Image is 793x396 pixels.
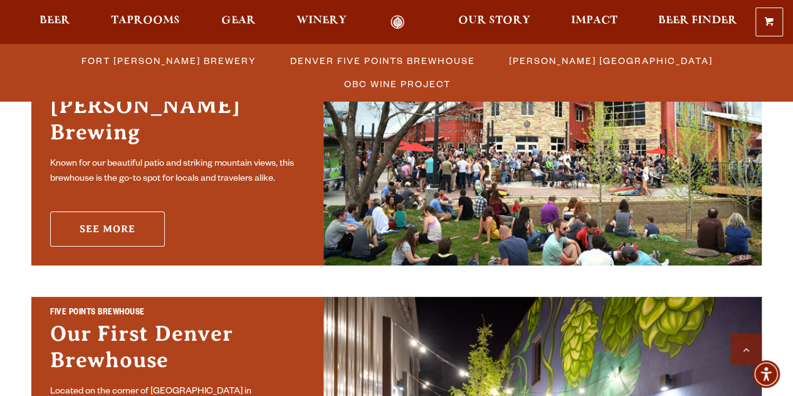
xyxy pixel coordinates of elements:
span: Impact [571,16,617,26]
a: Impact [563,15,626,29]
a: [PERSON_NAME] [GEOGRAPHIC_DATA] [502,51,719,70]
a: Denver Five Points Brewhouse [283,51,481,70]
span: Beer Finder [658,16,737,26]
div: Accessibility Menu [752,360,780,388]
a: Scroll to top [730,333,762,365]
h2: Five Points Brewhouse [50,307,305,321]
a: OBC Wine Project [337,75,457,93]
p: Known for our beautiful patio and striking mountain views, this brewhouse is the go-to spot for l... [50,157,305,187]
span: Fort [PERSON_NAME] Brewery [81,51,256,70]
span: Denver Five Points Brewhouse [290,51,475,70]
span: OBC Wine Project [344,75,451,93]
span: Beer [39,16,70,26]
h3: The Founding Home of [PERSON_NAME] Brewing [50,67,305,152]
span: Our Story [458,16,530,26]
span: Gear [221,16,256,26]
img: Fort Collins Brewery & Taproom' [323,33,762,265]
a: Our Story [450,15,538,29]
a: Gear [213,15,264,29]
a: Fort [PERSON_NAME] Brewery [74,51,263,70]
a: Winery [288,15,355,29]
span: Winery [297,16,347,26]
span: Taprooms [111,16,180,26]
a: Odell Home [374,15,421,29]
span: [PERSON_NAME] [GEOGRAPHIC_DATA] [509,51,713,70]
a: Beer [31,15,78,29]
h3: Our First Denver Brewhouse [50,321,305,380]
a: Beer Finder [650,15,745,29]
a: Taprooms [103,15,188,29]
a: See More [50,211,165,247]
